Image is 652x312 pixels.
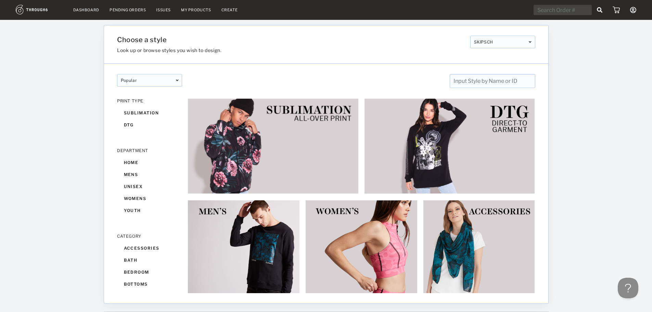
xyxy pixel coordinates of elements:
[117,36,465,44] h1: Choose a style
[117,180,182,192] div: unisex
[221,8,238,12] a: Create
[117,107,182,119] div: sublimation
[117,192,182,204] div: womens
[117,98,182,103] div: PRINT TYPE
[117,254,182,266] div: bath
[117,290,182,302] div: living
[156,8,171,12] a: Issues
[117,47,465,53] h3: Look up or browse styles you wish to design.
[188,98,359,194] img: 6ec95eaf-68e2-44b2-82ac-2cbc46e75c33.jpg
[613,7,620,13] img: icon_cart.dab5cea1.svg
[117,74,182,87] div: popular
[117,234,182,239] div: CATEGORY
[117,169,182,180] div: mens
[73,8,99,12] a: Dashboard
[117,148,182,153] div: DEPARTMENT
[364,98,535,194] img: 2e253fe2-a06e-4c8d-8f72-5695abdd75b9.jpg
[470,36,535,48] div: SKIPSCH
[117,119,182,131] div: dtg
[110,8,146,12] a: Pending Orders
[117,157,182,169] div: home
[117,204,182,216] div: youth
[16,5,63,14] img: logo.1c10ca64.svg
[117,242,182,254] div: accessories
[117,266,182,278] div: bedroom
[181,8,211,12] a: My Products
[534,5,592,15] input: Search Order #
[449,74,535,88] input: Input Style by Name or ID
[117,278,182,290] div: bottoms
[618,278,638,298] iframe: Toggle Customer Support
